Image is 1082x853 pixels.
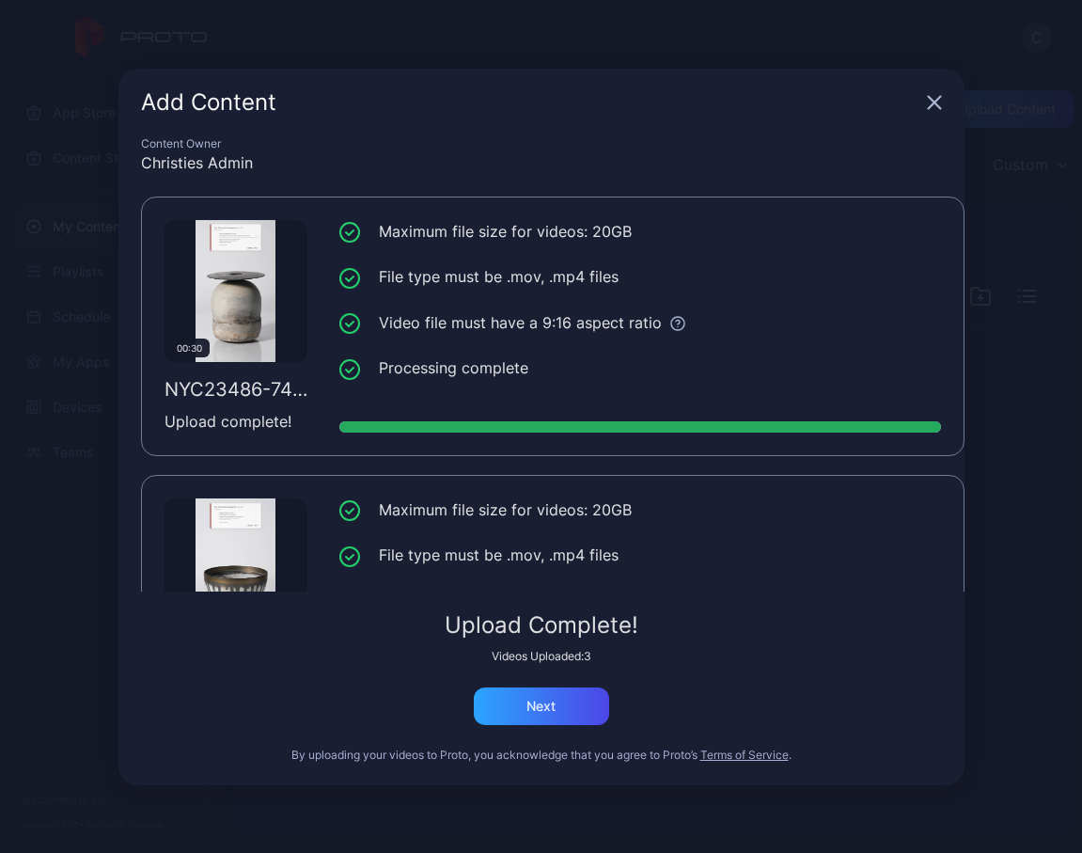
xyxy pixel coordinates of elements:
[339,498,941,522] li: Maximum file size for videos: 20GB
[526,699,556,714] div: Next
[339,356,941,380] li: Processing complete
[141,748,942,763] div: By uploading your videos to Proto, you acknowledge that you agree to Proto’s .
[141,91,919,114] div: Add Content
[339,220,941,244] li: Maximum file size for videos: 20GB
[474,687,609,725] button: Next
[141,649,942,664] div: Videos Uploaded: 3
[165,410,307,433] div: Upload complete!
[700,748,789,763] button: Terms of Service
[339,265,941,289] li: File type must be .mov, .mp4 files
[339,544,941,567] li: File type must be .mov, .mp4 files
[141,151,942,174] div: Christies Admin
[170,339,210,357] div: 00:30
[339,590,941,613] li: Video file must have a 9:16 aspect ratio
[141,136,942,151] div: Content Owner
[141,614,942,637] div: Upload Complete!
[339,311,941,335] li: Video file must have a 9:16 aspect ratio
[165,378,307,401] div: NYC23486-74303342-Proto-Mini.mp4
